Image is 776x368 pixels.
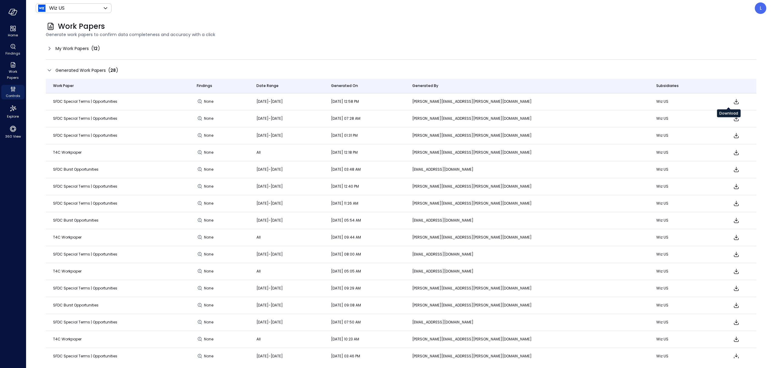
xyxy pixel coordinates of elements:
[7,113,19,119] span: Explore
[412,115,642,122] p: [PERSON_NAME][EMAIL_ADDRESS][PERSON_NAME][DOMAIN_NAME]
[256,201,283,206] span: [DATE]-[DATE]
[53,269,82,274] span: T4C Workpaper
[53,201,117,206] span: SFDC Special Terms | Opportunities
[733,115,740,122] span: Download
[656,251,709,257] p: Wiz US
[46,31,756,38] span: Generate work papers to confirm data completeness and accuracy with a click
[755,2,766,14] div: Leah Collins
[656,319,709,325] p: Wiz US
[204,302,215,308] span: None
[204,268,215,274] span: None
[1,42,25,57] div: Findings
[91,45,100,52] div: ( )
[331,201,358,206] span: [DATE] 11:26 AM
[58,22,105,31] span: Work Papers
[656,217,709,223] p: Wiz US
[256,235,261,240] span: All
[53,286,117,291] span: SFDC Special Terms | Opportunities
[8,32,18,38] span: Home
[53,319,117,325] span: SFDC Special Terms | Opportunities
[656,353,709,359] p: Wiz US
[331,99,359,104] span: [DATE] 12:58 PM
[256,252,283,257] span: [DATE]-[DATE]
[331,252,361,257] span: [DATE] 08:00 AM
[204,200,215,206] span: None
[256,83,279,89] span: Date Range
[733,217,740,224] span: Download
[733,319,740,326] span: Download
[53,116,117,121] span: SFDC Special Terms | Opportunities
[256,133,283,138] span: [DATE]-[DATE]
[733,285,740,292] span: Download
[733,268,740,275] span: Download
[331,319,361,325] span: [DATE] 07:50 AM
[733,234,740,241] span: Download
[331,303,361,308] span: [DATE] 09:08 AM
[717,109,741,117] div: Download
[1,61,25,81] div: Work Papers
[412,336,642,342] p: [PERSON_NAME][EMAIL_ADDRESS][PERSON_NAME][DOMAIN_NAME]
[733,336,740,343] span: Download
[5,133,21,139] span: 360 View
[256,303,283,308] span: [DATE]-[DATE]
[656,234,709,240] p: Wiz US
[331,353,360,359] span: [DATE] 03:46 PM
[656,166,709,172] p: Wiz US
[412,183,642,189] p: [PERSON_NAME][EMAIL_ADDRESS][PERSON_NAME][DOMAIN_NAME]
[197,83,212,89] span: Findings
[256,116,283,121] span: [DATE]-[DATE]
[1,24,25,39] div: Home
[733,302,740,309] span: Download
[204,336,215,342] span: None
[53,336,82,342] span: T4C Workpaper
[204,234,215,240] span: None
[53,184,117,189] span: SFDC Special Terms | Opportunities
[412,319,642,325] p: [EMAIL_ADDRESS][DOMAIN_NAME]
[108,67,118,74] div: ( )
[110,67,116,73] span: 28
[412,83,438,89] span: Generated By
[38,5,45,12] img: Icon
[412,268,642,274] p: [EMAIL_ADDRESS][DOMAIN_NAME]
[256,286,283,291] span: [DATE]-[DATE]
[256,336,261,342] span: All
[656,183,709,189] p: Wiz US
[656,285,709,291] p: Wiz US
[331,235,361,240] span: [DATE] 09:44 AM
[256,184,283,189] span: [DATE]-[DATE]
[204,353,215,359] span: None
[256,353,283,359] span: [DATE]-[DATE]
[256,319,283,325] span: [DATE]-[DATE]
[412,234,642,240] p: [PERSON_NAME][EMAIL_ADDRESS][PERSON_NAME][DOMAIN_NAME]
[331,133,358,138] span: [DATE] 01:31 PM
[412,166,642,172] p: [EMAIL_ADDRESS][DOMAIN_NAME]
[412,149,642,156] p: [PERSON_NAME][EMAIL_ADDRESS][PERSON_NAME][DOMAIN_NAME]
[733,166,740,173] span: Download
[331,150,358,155] span: [DATE] 12:18 PM
[656,268,709,274] p: Wiz US
[93,45,98,52] span: 12
[331,286,361,291] span: [DATE] 09:29 AM
[53,150,82,155] span: T4C Workpaper
[204,319,215,325] span: None
[204,251,215,257] span: None
[656,115,709,122] p: Wiz US
[256,99,283,104] span: [DATE]-[DATE]
[733,353,740,360] span: Download
[53,218,99,223] span: SFDC Burst Opportunities
[656,336,709,342] p: Wiz US
[53,353,117,359] span: SFDC Special Terms | Opportunities
[256,269,261,274] span: All
[733,149,740,156] span: Download
[256,218,283,223] span: [DATE]-[DATE]
[331,184,359,189] span: [DATE] 12:40 PM
[53,252,117,257] span: SFDC Special Terms | Opportunities
[204,99,215,105] span: None
[412,285,642,291] p: [PERSON_NAME][EMAIL_ADDRESS][PERSON_NAME][DOMAIN_NAME]
[204,183,215,189] span: None
[6,93,20,99] span: Controls
[733,98,740,105] span: Download
[412,251,642,257] p: [EMAIL_ADDRESS][DOMAIN_NAME]
[656,200,709,206] p: Wiz US
[53,303,99,308] span: SFDC Burst Opportunities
